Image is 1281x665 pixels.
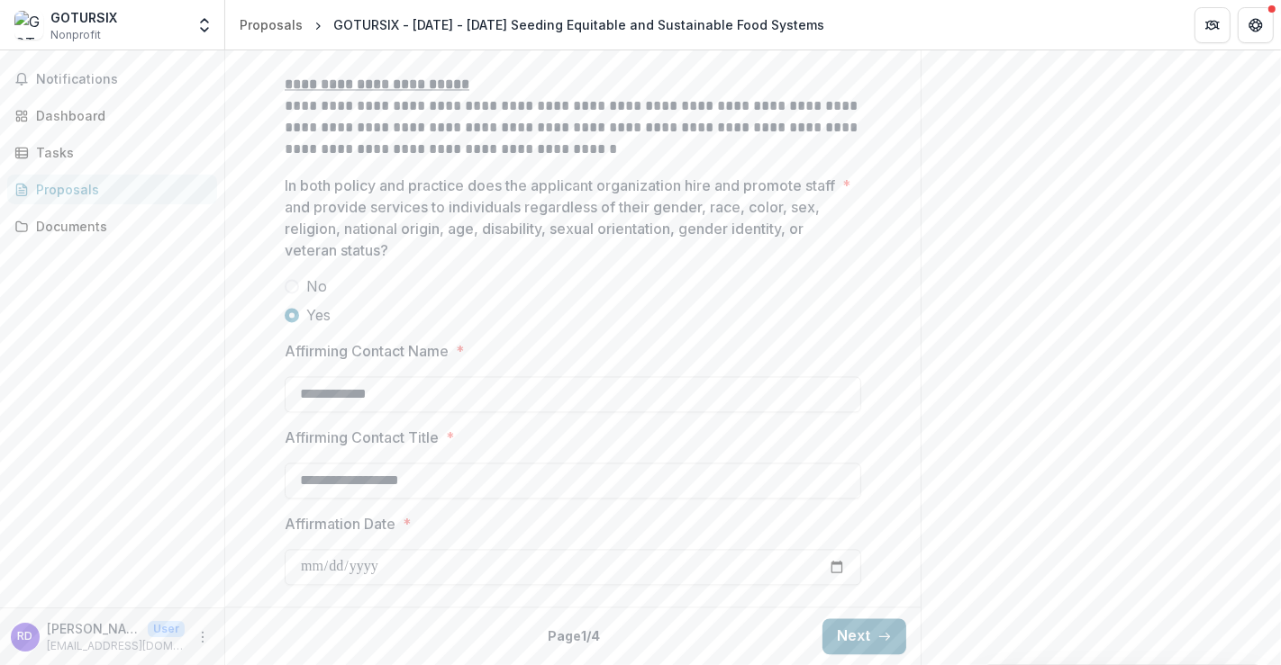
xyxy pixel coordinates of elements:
p: User [148,621,185,637]
span: Nonprofit [50,27,101,43]
a: Dashboard [7,101,217,130]
a: Tasks [7,138,217,167]
p: Affirming Contact Name [285,340,449,362]
p: In both policy and practice does the applicant organization hire and promote staff and provide se... [285,175,835,261]
img: GOTURSIX [14,11,43,40]
button: More [192,626,213,648]
div: Proposals [240,15,303,34]
div: Dashboard [36,106,203,125]
a: Proposals [7,175,217,204]
a: Documents [7,211,217,241]
div: Tasks [36,143,203,162]
nav: breadcrumb [232,12,831,38]
p: [EMAIL_ADDRESS][DOMAIN_NAME] [47,638,185,654]
button: Get Help [1238,7,1274,43]
p: [PERSON_NAME] [47,619,141,638]
span: No [306,275,327,297]
button: Partners [1195,7,1231,43]
span: Yes [306,304,331,326]
a: Proposals [232,12,310,38]
button: Notifications [7,65,217,94]
button: Open entity switcher [192,7,217,43]
span: Notifications [36,72,210,87]
div: Documents [36,217,203,236]
p: Affirmation Date [285,513,395,535]
div: GOTURSIX [50,8,117,27]
button: Next [822,618,906,654]
div: GOTURSIX - [DATE] - [DATE] Seeding Equitable and Sustainable Food Systems [333,15,824,34]
p: Affirming Contact Title [285,427,439,448]
div: Proposals [36,180,203,199]
p: Page 1 / 4 [549,626,601,645]
div: Ronda Dorsey [18,631,33,643]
